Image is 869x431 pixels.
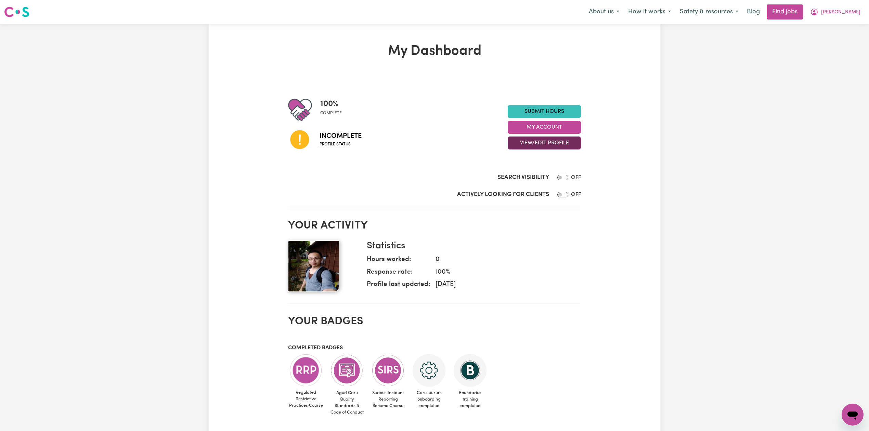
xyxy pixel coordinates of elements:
span: Incomplete [320,131,362,141]
a: Careseekers logo [4,4,29,20]
img: CS Academy: Aged Care Quality Standards & Code of Conduct course completed [330,354,363,387]
dd: 100 % [430,267,575,277]
a: Submit Hours [508,105,581,118]
h1: My Dashboard [288,43,581,60]
span: OFF [571,192,581,197]
span: Aged Care Quality Standards & Code of Conduct [329,387,365,419]
iframe: Button to launch messaging window [842,404,864,426]
button: My Account [806,5,865,19]
a: Blog [743,4,764,19]
img: CS Academy: Boundaries in care and support work course completed [454,354,487,387]
h3: Completed badges [288,345,581,351]
span: Regulated Restrictive Practices Course [288,387,324,412]
img: CS Academy: Regulated Restrictive Practices course completed [289,354,322,387]
label: Search Visibility [497,173,549,182]
span: Boundaries training completed [452,387,488,412]
span: Careseekers onboarding completed [411,387,447,412]
span: OFF [571,175,581,180]
h2: Your activity [288,219,581,232]
img: CS Academy: Careseekers Onboarding course completed [413,354,445,387]
span: Serious Incident Reporting Scheme Course [370,387,406,412]
button: How it works [624,5,675,19]
img: CS Academy: Serious Incident Reporting Scheme course completed [372,354,404,387]
label: Actively Looking for Clients [457,190,549,199]
button: View/Edit Profile [508,136,581,149]
h3: Statistics [367,240,575,252]
dt: Profile last updated: [367,280,430,292]
dt: Hours worked: [367,255,430,267]
span: Profile status [320,141,362,147]
span: [PERSON_NAME] [821,9,860,16]
dd: 0 [430,255,575,265]
dt: Response rate: [367,267,430,280]
img: Careseekers logo [4,6,29,18]
button: About us [584,5,624,19]
dd: [DATE] [430,280,575,290]
button: Safety & resources [675,5,743,19]
span: 100 % [320,98,342,110]
h2: Your badges [288,315,581,328]
a: Find jobs [767,4,803,19]
button: My Account [508,121,581,134]
img: Your profile picture [288,240,339,292]
div: Profile completeness: 100% [320,98,347,122]
span: complete [320,110,342,116]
